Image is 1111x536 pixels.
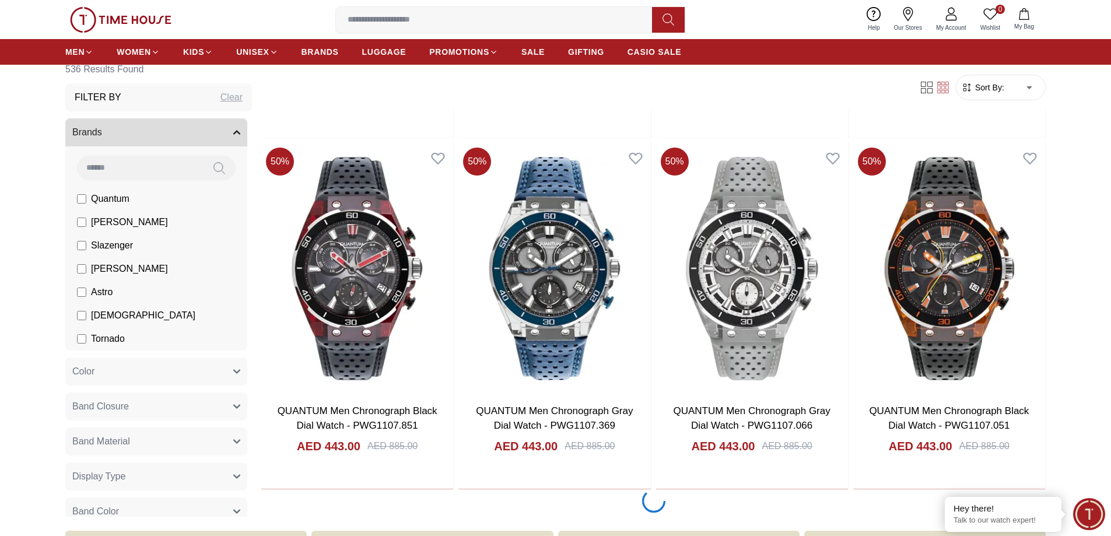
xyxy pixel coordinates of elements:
h6: 536 Results Found [65,55,252,83]
a: PROMOTIONS [429,41,498,62]
span: Band Closure [72,400,129,414]
span: Sort By: [973,82,1004,93]
input: [PERSON_NAME] [77,264,86,274]
img: QUANTUM Men Chronograph Gray Dial Watch - PWG1107.066 [656,143,848,394]
a: GIFTING [568,41,604,62]
a: 0Wishlist [973,5,1007,34]
a: QUANTUM Men Chronograph Gray Dial Watch - PWG1107.369 [476,405,633,432]
span: LUGGAGE [362,46,406,58]
span: Help [863,23,885,32]
span: Slazenger [91,239,133,253]
a: Our Stores [887,5,929,34]
h4: AED 443.00 [889,438,952,454]
span: Our Stores [889,23,927,32]
span: My Bag [1010,22,1039,31]
span: 0 [996,5,1005,14]
h4: AED 443.00 [494,438,558,454]
a: QUANTUM Men Chronograph Black Dial Watch - PWG1107.051 [869,405,1029,432]
button: My Bag [1007,6,1041,33]
h3: Filter By [75,90,121,104]
a: QUANTUM Men Chronograph Gray Dial Watch - PWG1107.066 [673,405,830,432]
span: KIDS [183,46,204,58]
div: AED 885.00 [565,439,615,453]
span: Display Type [72,470,125,484]
span: CASIO SALE [628,46,682,58]
img: ... [70,7,171,33]
div: AED 885.00 [367,439,418,453]
input: [DEMOGRAPHIC_DATA] [77,311,86,320]
button: Display Type [65,463,247,491]
div: AED 885.00 [762,439,812,453]
input: Tornado [77,334,86,344]
a: MEN [65,41,93,62]
button: Band Color [65,498,247,526]
input: [PERSON_NAME] [77,218,86,227]
a: QUANTUM Men Chronograph Black Dial Watch - PWG1107.851 [278,405,437,432]
div: Hey there! [954,503,1053,514]
div: AED 885.00 [959,439,1010,453]
span: Band Material [72,435,130,449]
span: 50 % [858,148,886,176]
input: Quantum [77,194,86,204]
a: CASIO SALE [628,41,682,62]
button: Sort By: [961,82,1004,93]
span: [PERSON_NAME] [91,215,168,229]
span: MEN [65,46,85,58]
a: WOMEN [117,41,160,62]
span: WOMEN [117,46,151,58]
span: 50 % [661,148,689,176]
span: PROMOTIONS [429,46,489,58]
img: QUANTUM Men Chronograph Gray Dial Watch - PWG1107.369 [458,143,650,394]
span: 50 % [266,148,294,176]
a: KIDS [183,41,213,62]
input: Astro [77,288,86,297]
span: Brands [72,125,102,139]
span: Color [72,365,94,379]
a: LUGGAGE [362,41,406,62]
div: Clear [220,90,243,104]
span: [DEMOGRAPHIC_DATA] [91,309,195,323]
button: Band Closure [65,393,247,421]
h4: AED 443.00 [297,438,360,454]
img: QUANTUM Men Chronograph Black Dial Watch - PWG1107.851 [261,143,453,394]
button: Band Material [65,428,247,456]
span: GIFTING [568,46,604,58]
span: Band Color [72,505,119,519]
span: [PERSON_NAME] [91,262,168,276]
a: BRANDS [302,41,339,62]
span: 50 % [463,148,491,176]
img: QUANTUM Men Chronograph Black Dial Watch - PWG1107.051 [853,143,1045,394]
a: Help [861,5,887,34]
div: Chat Widget [1073,498,1105,530]
a: UNISEX [236,41,278,62]
span: UNISEX [236,46,269,58]
span: Tornado [91,332,125,346]
span: BRANDS [302,46,339,58]
span: My Account [931,23,971,32]
span: Astro [91,285,113,299]
span: Quantum [91,192,129,206]
p: Talk to our watch expert! [954,516,1053,526]
button: Brands [65,118,247,146]
h4: AED 443.00 [692,438,755,454]
input: Slazenger [77,241,86,250]
button: Color [65,358,247,386]
a: SALE [521,41,545,62]
span: SALE [521,46,545,58]
span: Wishlist [976,23,1005,32]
